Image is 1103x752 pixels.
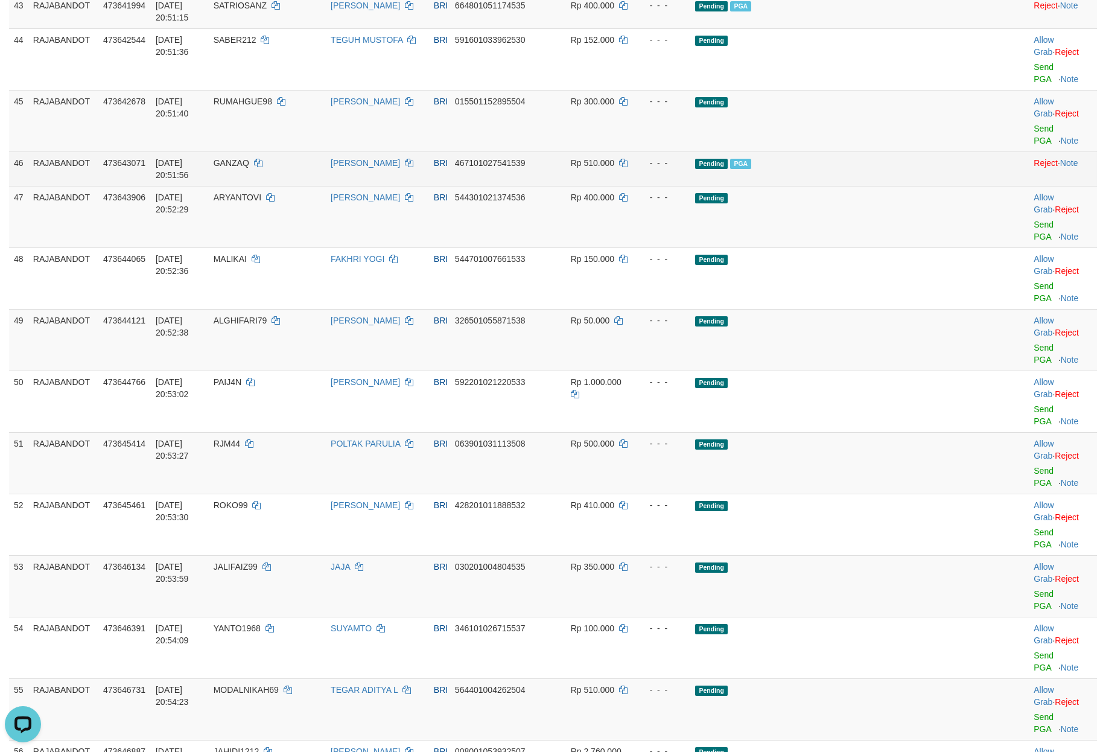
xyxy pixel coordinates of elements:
div: - - - [640,561,685,573]
td: RAJABANDOT [28,28,98,90]
td: 44 [9,28,28,90]
div: - - - [640,191,685,203]
span: Rp 400.000 [571,1,614,10]
a: Note [1061,74,1079,84]
td: 49 [9,309,28,371]
span: Copy 591601033962530 to clipboard [455,35,526,45]
td: 52 [9,494,28,555]
td: · [1029,432,1097,494]
span: 473643906 [103,193,145,202]
span: ROKO99 [214,500,248,510]
a: Reject [1055,266,1079,276]
span: Pending [695,562,728,573]
span: Pending [695,36,728,46]
span: 473646134 [103,562,145,572]
span: · [1034,439,1055,460]
a: Allow Grab [1034,685,1054,707]
a: Reject [1055,451,1079,460]
td: · [1029,494,1097,555]
span: Rp 300.000 [571,97,614,106]
span: 473642544 [103,35,145,45]
span: Rp 100.000 [571,623,614,633]
span: Copy 015501152895504 to clipboard [455,97,526,106]
span: Copy 030201004804535 to clipboard [455,562,526,572]
span: [DATE] 20:52:38 [156,316,189,337]
span: Rp 510.000 [571,158,614,168]
span: 473644065 [103,254,145,264]
span: Marked by adkakmal [730,1,751,11]
span: [DATE] 20:54:23 [156,685,189,707]
span: RUMAHGUE98 [214,97,272,106]
td: 45 [9,90,28,151]
span: Rp 150.000 [571,254,614,264]
span: SATRIOSANZ [214,1,267,10]
span: 473644766 [103,377,145,387]
td: RAJABANDOT [28,247,98,309]
span: Copy 592201021220533 to clipboard [455,377,526,387]
td: · [1029,617,1097,678]
div: - - - [640,157,685,169]
a: Reject [1055,109,1079,118]
div: - - - [640,376,685,388]
td: · [1029,247,1097,309]
span: · [1034,623,1055,645]
span: Pending [695,1,728,11]
a: [PERSON_NAME] [331,97,400,106]
span: ARYANTOVI [214,193,261,202]
span: · [1034,97,1055,118]
a: [PERSON_NAME] [331,1,400,10]
span: BRI [434,439,448,448]
td: 51 [9,432,28,494]
span: BRI [434,193,448,202]
a: Send PGA [1034,220,1054,241]
a: [PERSON_NAME] [331,316,400,325]
span: [DATE] 20:51:15 [156,1,189,22]
span: [DATE] 20:53:02 [156,377,189,399]
span: [DATE] 20:54:09 [156,623,189,645]
span: JALIFAIZ99 [214,562,258,572]
a: Allow Grab [1034,254,1054,276]
td: RAJABANDOT [28,371,98,432]
span: RJM44 [214,439,240,448]
span: 473643071 [103,158,145,168]
span: · [1034,316,1055,337]
a: Send PGA [1034,404,1054,426]
a: [PERSON_NAME] [331,377,400,387]
span: · [1034,562,1055,584]
span: BRI [434,500,448,510]
span: Copy 428201011888532 to clipboard [455,500,526,510]
span: Rp 1.000.000 [571,377,621,387]
span: · [1034,35,1055,57]
a: Note [1061,136,1079,145]
span: Pending [695,255,728,265]
td: · [1029,151,1097,186]
span: 473641994 [103,1,145,10]
span: Pending [695,439,728,450]
span: Copy 564401004262504 to clipboard [455,685,526,695]
button: Open LiveChat chat widget [5,5,41,41]
span: Rp 400.000 [571,193,614,202]
td: · [1029,555,1097,617]
span: Copy 664801051174535 to clipboard [455,1,526,10]
span: 473645414 [103,439,145,448]
a: Note [1060,1,1078,10]
div: - - - [640,622,685,634]
a: Send PGA [1034,466,1054,488]
td: · [1029,186,1097,247]
span: BRI [434,377,448,387]
span: GANZAQ [214,158,249,168]
div: - - - [640,438,685,450]
td: RAJABANDOT [28,151,98,186]
td: RAJABANDOT [28,494,98,555]
span: [DATE] 20:53:59 [156,562,189,584]
span: Pending [695,97,728,107]
a: Reject [1055,636,1079,645]
a: TEGAR ADITYA L [331,685,398,695]
a: SUYAMTO [331,623,372,633]
a: Allow Grab [1034,377,1054,399]
span: · [1034,685,1055,707]
td: RAJABANDOT [28,617,98,678]
span: BRI [434,254,448,264]
a: Send PGA [1034,527,1054,549]
div: - - - [640,314,685,327]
